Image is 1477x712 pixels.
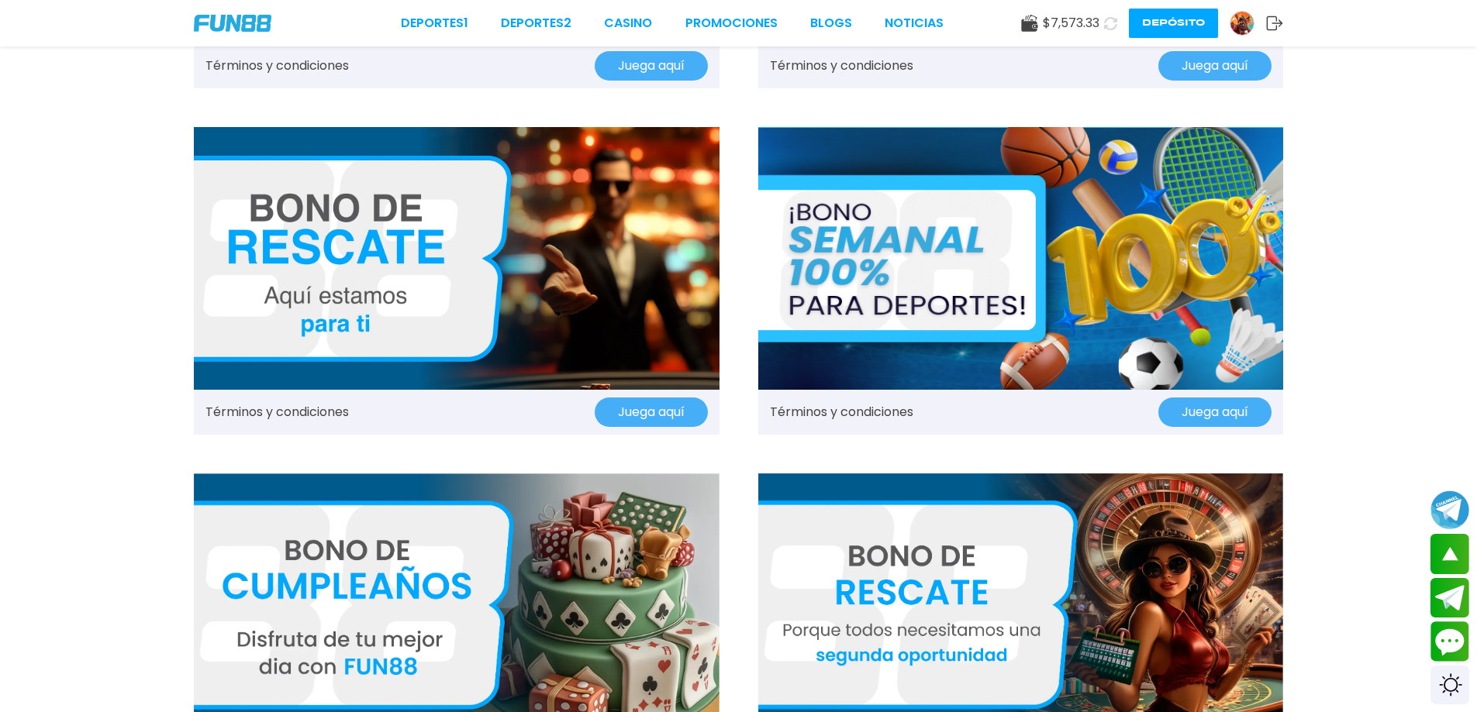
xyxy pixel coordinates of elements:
[1230,12,1254,35] img: Avatar
[885,14,944,33] a: NOTICIAS
[685,14,778,33] a: Promociones
[595,397,708,427] button: Juega aquí
[205,403,349,421] a: Términos y condiciones
[1430,621,1469,662] button: Contact customer service
[1430,534,1469,574] button: scroll up
[770,57,913,75] a: Términos y condiciones
[810,14,852,33] a: BLOGS
[1158,51,1272,81] button: Juega aquí
[1129,9,1218,38] button: Depósito
[595,51,708,81] button: Juega aquí
[770,403,913,421] a: Términos y condiciones
[1430,578,1469,618] button: Join telegram
[194,15,271,32] img: Company Logo
[401,14,468,33] a: Deportes1
[501,14,571,33] a: Deportes2
[758,127,1284,390] img: Promo Banner
[194,127,720,390] img: Promo Banner
[604,14,652,33] a: CASINO
[205,57,349,75] a: Términos y condiciones
[1043,14,1099,33] span: $ 7,573.33
[1430,666,1469,704] div: Switch theme
[1158,397,1272,427] button: Juega aquí
[1230,11,1266,36] a: Avatar
[1430,490,1469,530] button: Join telegram channel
